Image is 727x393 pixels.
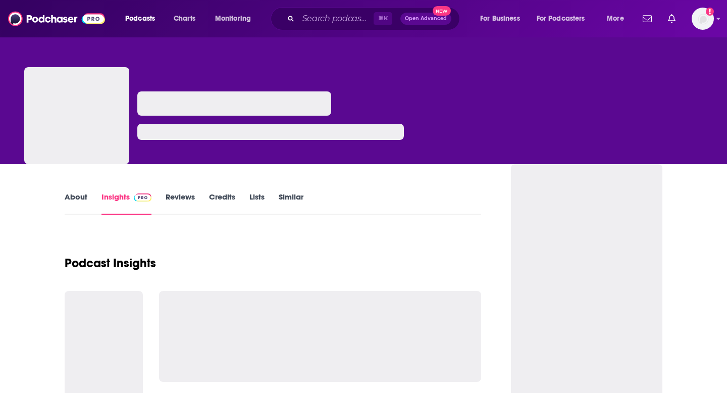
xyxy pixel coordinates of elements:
[664,10,680,27] a: Show notifications dropdown
[215,12,251,26] span: Monitoring
[600,11,637,27] button: open menu
[174,12,195,26] span: Charts
[208,11,264,27] button: open menu
[8,9,105,28] img: Podchaser - Follow, Share and Rate Podcasts
[166,192,195,215] a: Reviews
[279,192,303,215] a: Similar
[405,16,447,21] span: Open Advanced
[692,8,714,30] span: Logged in as megcassidy
[134,193,151,202] img: Podchaser Pro
[209,192,235,215] a: Credits
[433,6,451,16] span: New
[530,11,600,27] button: open menu
[607,12,624,26] span: More
[537,12,585,26] span: For Podcasters
[167,11,201,27] a: Charts
[374,12,392,25] span: ⌘ K
[692,8,714,30] img: User Profile
[125,12,155,26] span: Podcasts
[706,8,714,16] svg: Add a profile image
[400,13,451,25] button: Open AdvancedNew
[65,256,156,271] h1: Podcast Insights
[101,192,151,215] a: InsightsPodchaser Pro
[473,11,533,27] button: open menu
[480,12,520,26] span: For Business
[118,11,168,27] button: open menu
[639,10,656,27] a: Show notifications dropdown
[692,8,714,30] button: Show profile menu
[249,192,265,215] a: Lists
[65,192,87,215] a: About
[298,11,374,27] input: Search podcasts, credits, & more...
[280,7,470,30] div: Search podcasts, credits, & more...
